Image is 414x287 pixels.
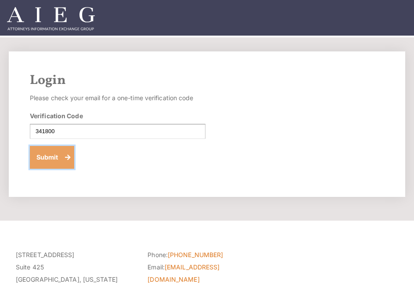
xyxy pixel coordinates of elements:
[30,111,83,120] label: Verification Code
[148,249,266,261] li: Phone:
[168,251,223,258] a: [PHONE_NUMBER]
[148,261,266,286] li: Email:
[7,7,95,30] img: Attorneys Information Exchange Group
[148,263,220,283] a: [EMAIL_ADDRESS][DOMAIN_NAME]
[30,146,74,169] button: Submit
[30,73,384,88] h2: Login
[30,92,205,104] p: Please check your email for a one-time verification code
